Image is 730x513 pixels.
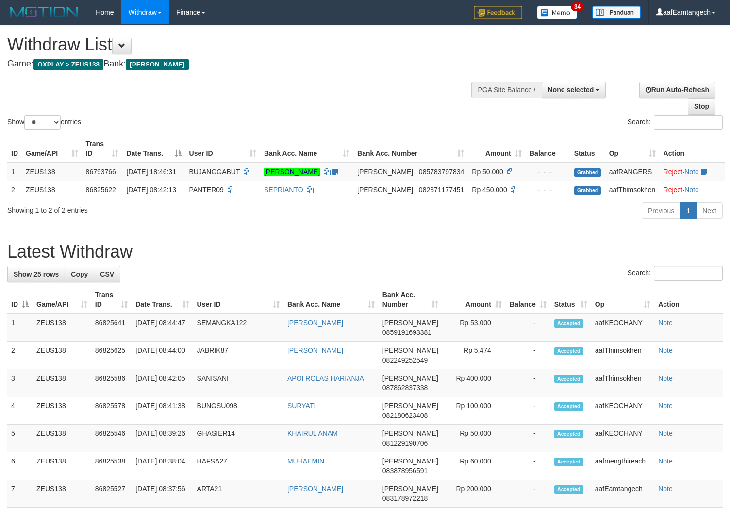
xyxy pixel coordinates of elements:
th: Bank Acc. Name: activate to sort column ascending [260,135,353,163]
td: - [506,342,550,369]
span: [DATE] 08:42:13 [126,186,176,194]
img: Feedback.jpg [474,6,522,19]
th: Status: activate to sort column ascending [550,286,591,314]
span: Grabbed [574,168,601,177]
img: MOTION_logo.png [7,5,81,19]
td: 1 [7,314,33,342]
td: 86825578 [91,397,132,425]
a: [PERSON_NAME] [287,319,343,327]
td: aafRANGERS [605,163,660,181]
td: [DATE] 08:37:56 [132,480,193,508]
span: PANTER09 [189,186,224,194]
div: - - - [530,185,566,195]
a: Note [658,374,673,382]
a: Note [684,186,699,194]
img: panduan.png [592,6,641,19]
td: ZEUS138 [33,425,91,452]
span: [DATE] 18:46:31 [126,168,176,176]
a: Note [658,319,673,327]
a: 1 [680,202,697,219]
th: Balance: activate to sort column ascending [506,286,550,314]
span: Copy 083878956591 to clipboard [382,467,428,475]
a: Note [658,457,673,465]
a: [PERSON_NAME] [264,168,320,176]
span: Copy 082180623408 to clipboard [382,412,428,419]
td: 5 [7,425,33,452]
td: ZEUS138 [33,397,91,425]
th: Amount: activate to sort column ascending [442,286,506,314]
div: Showing 1 to 2 of 2 entries [7,201,297,215]
div: PGA Site Balance / [471,82,541,98]
th: Op: activate to sort column ascending [605,135,660,163]
span: OXPLAY > ZEUS138 [33,59,103,70]
a: KHAIRUL ANAM [287,430,338,437]
td: [DATE] 08:38:04 [132,452,193,480]
td: 7 [7,480,33,508]
span: Accepted [554,319,583,328]
th: Game/API: activate to sort column ascending [33,286,91,314]
span: Copy 082249252549 to clipboard [382,356,428,364]
div: - - - [530,167,566,177]
a: SURYATI [287,402,315,410]
td: 4 [7,397,33,425]
h1: Withdraw List [7,35,477,54]
span: Copy 085783797834 to clipboard [419,168,464,176]
td: aafThimsokhen [591,342,654,369]
td: ZEUS138 [33,314,91,342]
span: [PERSON_NAME] [382,374,438,382]
td: - [506,369,550,397]
h4: Game: Bank: [7,59,477,69]
a: CSV [94,266,120,282]
td: [DATE] 08:44:00 [132,342,193,369]
td: [DATE] 08:42:05 [132,369,193,397]
td: 3 [7,369,33,397]
td: 2 [7,181,22,199]
td: Rp 5,474 [442,342,506,369]
span: Copy 0859191693381 to clipboard [382,329,431,336]
button: None selected [542,82,606,98]
span: Copy [71,270,88,278]
th: Trans ID: activate to sort column ascending [82,135,123,163]
td: 86825586 [91,369,132,397]
td: [DATE] 08:39:26 [132,425,193,452]
th: User ID: activate to sort column ascending [193,286,283,314]
td: aafKEOCHANY [591,425,654,452]
td: aafKEOCHANY [591,397,654,425]
span: [PERSON_NAME] [382,430,438,437]
select: Showentries [24,115,61,130]
th: ID: activate to sort column descending [7,286,33,314]
input: Search: [654,266,723,281]
a: Next [696,202,723,219]
td: BUNGSU098 [193,397,283,425]
a: Copy [65,266,94,282]
td: aafKEOCHANY [591,314,654,342]
span: Accepted [554,485,583,494]
td: 6 [7,452,33,480]
a: Note [658,347,673,354]
label: Search: [628,266,723,281]
th: Date Trans.: activate to sort column descending [122,135,185,163]
td: 86825625 [91,342,132,369]
th: ID [7,135,22,163]
a: Note [658,430,673,437]
td: 1 [7,163,22,181]
a: Reject [664,186,683,194]
span: 34 [571,2,584,11]
td: HAFSA27 [193,452,283,480]
td: aafEamtangech [591,480,654,508]
td: ZEUS138 [33,480,91,508]
td: · [660,181,725,199]
td: 86825641 [91,314,132,342]
td: ARTA21 [193,480,283,508]
td: - [506,480,550,508]
span: [PERSON_NAME] [382,457,438,465]
td: 86825546 [91,425,132,452]
td: 2 [7,342,33,369]
a: MUHAEMIN [287,457,324,465]
th: Action [654,286,723,314]
span: [PERSON_NAME] [357,168,413,176]
a: Note [658,485,673,493]
td: JABRIK87 [193,342,283,369]
td: Rp 50,000 [442,425,506,452]
td: aafThimsokhen [605,181,660,199]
